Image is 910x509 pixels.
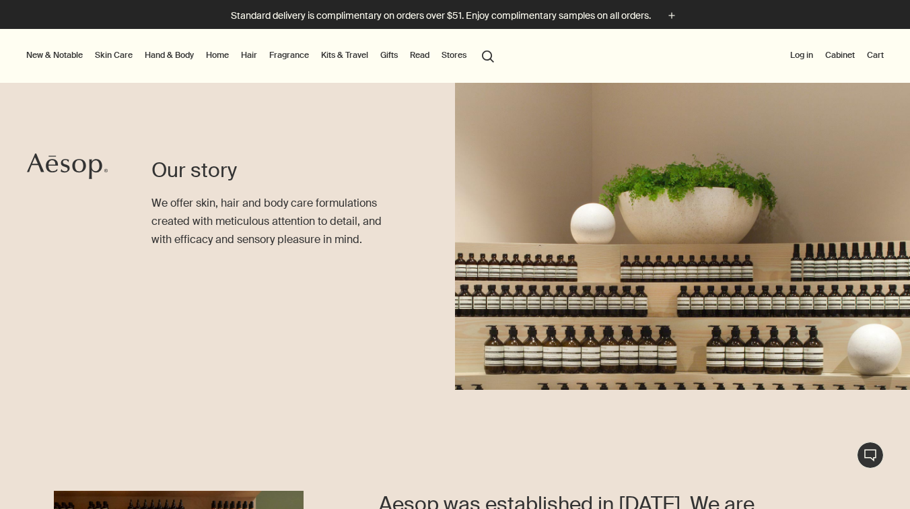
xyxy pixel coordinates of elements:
[92,47,135,63] a: Skin Care
[151,194,401,249] p: We offer skin, hair and body care formulations created with meticulous attention to detail, and w...
[24,47,85,63] button: New & Notable
[267,47,312,63] a: Fragrance
[27,153,108,180] svg: Aesop
[24,149,111,186] a: Aesop
[203,47,232,63] a: Home
[24,29,500,83] nav: primary
[455,83,910,390] img: Aesop products on shelf below a pot plant.
[231,8,679,24] button: Standard delivery is complimentary on orders over $51. Enjoy complimentary samples on all orders.
[788,47,816,63] button: Log in
[378,47,400,63] a: Gifts
[142,47,197,63] a: Hand & Body
[788,29,886,83] nav: supplementary
[318,47,371,63] a: Kits & Travel
[823,47,858,63] a: Cabinet
[476,42,500,68] button: Open search
[864,47,886,63] button: Cart
[407,47,432,63] a: Read
[231,9,651,23] p: Standard delivery is complimentary on orders over $51. Enjoy complimentary samples on all orders.
[439,47,469,63] button: Stores
[151,157,401,184] h1: Our story
[857,442,884,469] button: Live Assistance
[238,47,260,63] a: Hair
